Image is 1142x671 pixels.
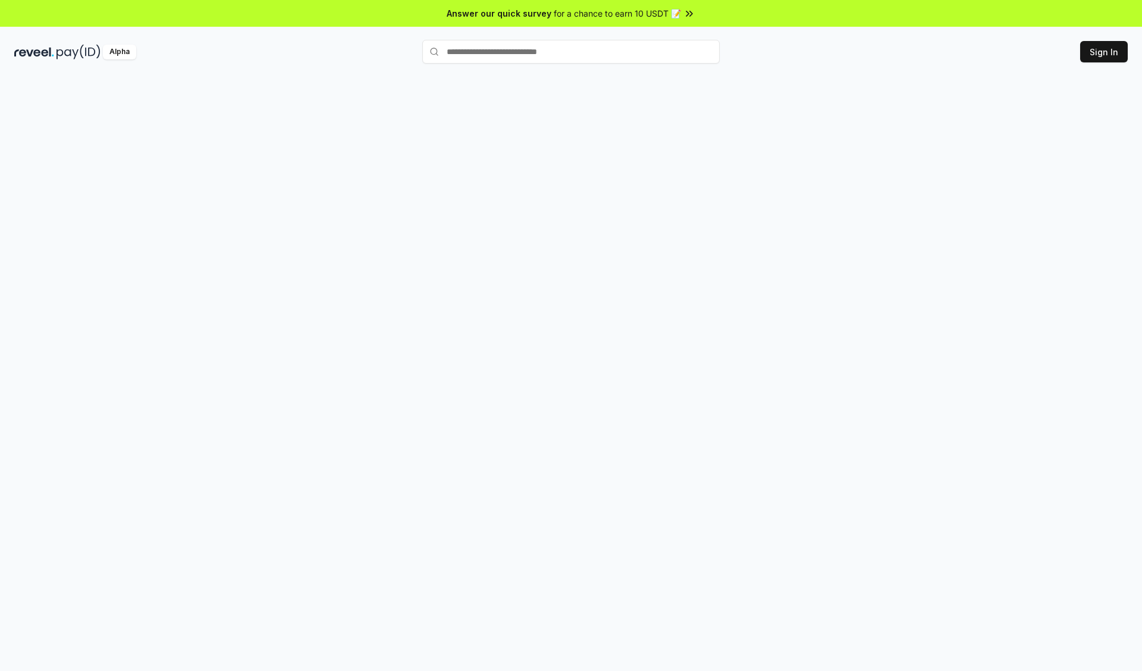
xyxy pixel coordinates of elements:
img: pay_id [57,45,101,59]
span: Answer our quick survey [447,7,551,20]
img: reveel_dark [14,45,54,59]
button: Sign In [1080,41,1128,62]
span: for a chance to earn 10 USDT 📝 [554,7,681,20]
div: Alpha [103,45,136,59]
